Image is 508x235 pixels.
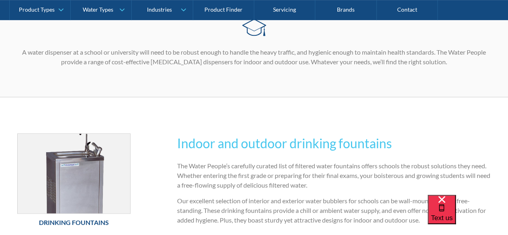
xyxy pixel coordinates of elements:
[83,6,113,13] div: Water Types
[19,6,55,13] div: Product Types
[147,6,171,13] div: Industries
[177,196,491,225] p: Our excellent selection of interior and exterior water bubblers for schools can be wall-mounted o...
[17,218,131,227] h6: Drinking Fountains
[177,161,491,190] p: The Water People’s carefully curated list of filtered water fountains offers schools the robust s...
[17,133,131,231] a: Drinking FountainsDrinking Fountains
[428,195,508,235] iframe: podium webchat widget bubble
[17,47,491,67] p: A water dispenser at a school or university will need to be robust enough to handle the heavy tra...
[177,134,491,153] h2: Indoor and outdoor drinking fountains
[18,134,131,213] img: Drinking Fountains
